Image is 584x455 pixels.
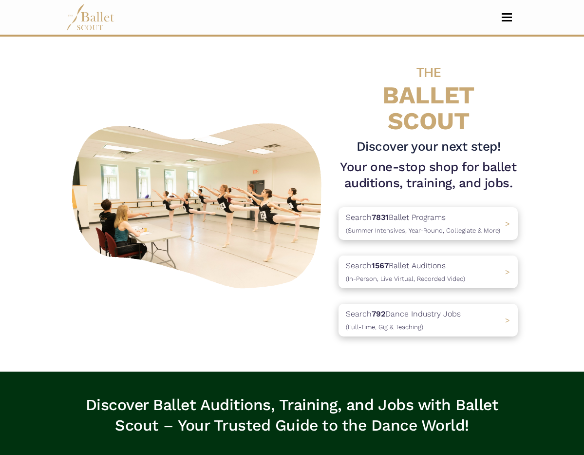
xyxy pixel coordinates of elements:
[372,261,389,270] b: 1567
[505,219,510,228] span: >
[505,267,510,277] span: >
[346,275,465,282] span: (In-Person, Live Virtual, Recorded Video)
[346,308,461,333] p: Search Dance Industry Jobs
[495,13,518,22] button: Toggle navigation
[339,159,518,192] h1: Your one-stop shop for ballet auditions, training, and jobs.
[372,213,389,222] b: 7831
[505,316,510,325] span: >
[66,395,518,435] h3: Discover Ballet Auditions, Training, and Jobs with Ballet Scout – Your Trusted Guide to the Dance...
[372,309,385,318] b: 792
[346,211,500,236] p: Search Ballet Programs
[339,256,518,288] a: Search1567Ballet Auditions(In-Person, Live Virtual, Recorded Video) >
[416,64,441,80] span: THE
[339,207,518,240] a: Search7831Ballet Programs(Summer Intensives, Year-Round, Collegiate & More)>
[339,304,518,336] a: Search792Dance Industry Jobs(Full-Time, Gig & Teaching) >
[66,116,331,293] img: A group of ballerinas talking to each other in a ballet studio
[346,259,465,284] p: Search Ballet Auditions
[346,227,500,234] span: (Summer Intensives, Year-Round, Collegiate & More)
[339,138,518,155] h3: Discover your next step!
[346,323,423,331] span: (Full-Time, Gig & Teaching)
[339,56,518,135] h4: BALLET SCOUT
